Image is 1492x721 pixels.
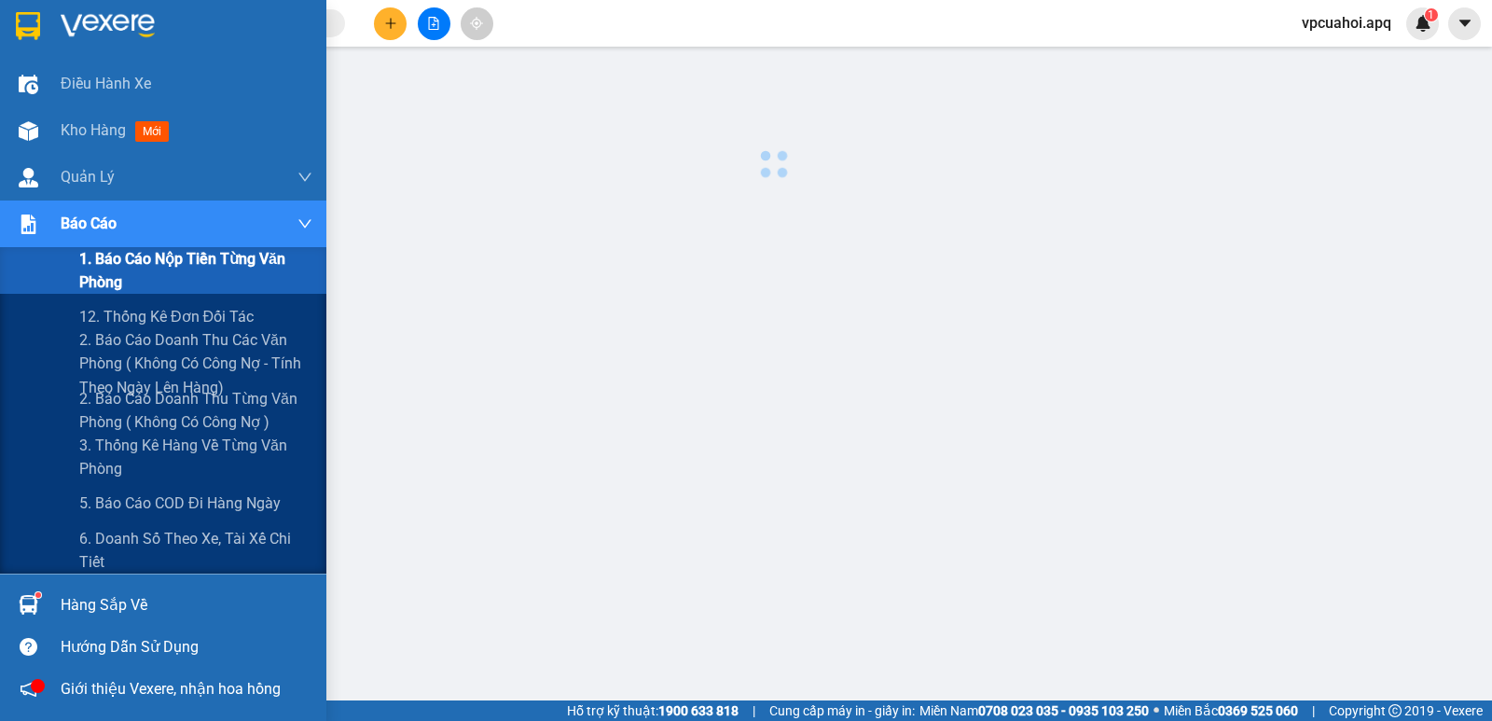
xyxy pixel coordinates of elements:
img: warehouse-icon [19,168,38,187]
strong: 1900 633 818 [658,703,739,718]
span: Miền Nam [919,700,1149,721]
span: 6. Doanh số theo xe, tài xế chi tiết [79,527,312,574]
span: Cung cấp máy in - giấy in: [769,700,915,721]
span: Hỗ trợ kỹ thuật: [567,700,739,721]
button: file-add [418,7,450,40]
span: CH1508253976 [166,80,279,100]
span: notification [20,680,37,698]
span: copyright [1388,704,1402,717]
span: down [297,216,312,231]
span: Miền Bắc [1164,700,1298,721]
span: vpcuahoi.apq [1287,11,1406,35]
span: 3. Thống kê hàng về từng văn phòng [79,434,312,480]
span: Kho hàng [61,121,126,139]
span: 2. Báo cáo doanh thu các văn phòng ( không có công nợ - tính theo ngày lên hàng) [79,328,312,398]
span: | [753,700,755,721]
div: Hàng sắp về [61,591,312,619]
span: Quản Lý [61,165,115,188]
strong: 1900 57 57 57 - [34,102,160,131]
span: 1. Báo cáo nộp tiền từng văn phòng [79,247,312,294]
img: icon-new-feature [1415,15,1431,32]
span: Điều hành xe [61,72,151,95]
span: file-add [427,17,440,30]
span: 1 [1428,8,1434,21]
img: warehouse-icon [19,75,38,94]
img: logo-vxr [16,12,40,40]
img: solution-icon [19,215,38,234]
span: 2. Báo cáo doanh thu từng văn phòng ( không có công nợ ) [79,387,312,434]
div: Hướng dẫn sử dụng [61,633,312,661]
button: aim [461,7,493,40]
strong: 0708 023 035 - 0935 103 250 [978,703,1149,718]
strong: TĐ đặt vé: 1900 545 555 [69,117,155,146]
span: question-circle [20,638,37,656]
span: 12. Thống kê đơn đối tác [79,305,254,328]
span: caret-down [1457,15,1473,32]
button: plus [374,7,407,40]
span: plus [384,17,397,30]
span: 5. Báo cáo COD đi hàng ngày [79,492,281,515]
sup: 1 [1425,8,1438,21]
strong: 0369 525 060 [1218,703,1298,718]
span: aim [470,17,483,30]
span: down [297,170,312,185]
strong: TĐ chuyển phát: [28,102,119,116]
span: Giới thiệu Vexere, nhận hoa hồng [61,677,281,700]
strong: PHIẾU GỬI HÀNG [48,58,142,98]
span: | [1312,700,1315,721]
img: warehouse-icon [19,121,38,141]
button: caret-down [1448,7,1481,40]
span: mới [135,121,169,142]
img: warehouse-icon [19,595,38,615]
span: Báo cáo [61,212,117,235]
sup: 1 [35,592,41,598]
span: ⚪️ [1154,707,1159,714]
